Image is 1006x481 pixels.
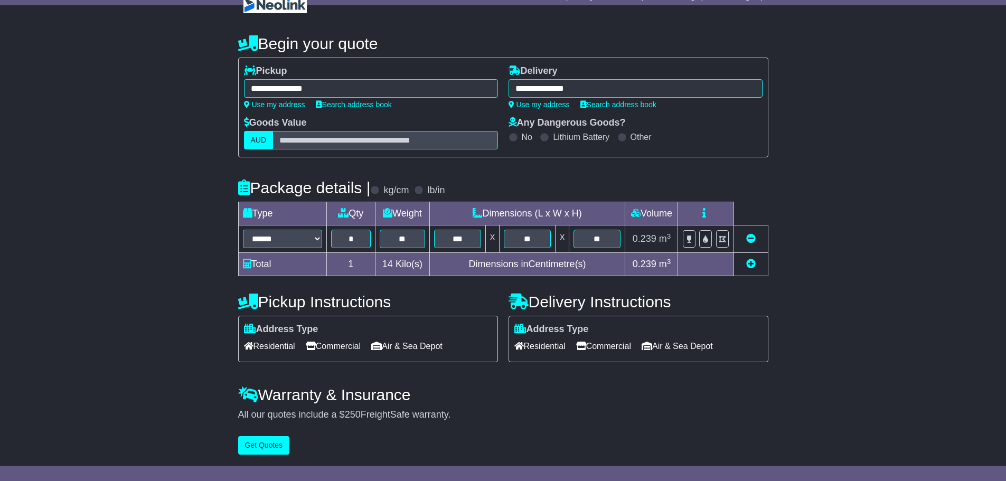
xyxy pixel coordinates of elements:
[522,132,532,142] label: No
[345,409,361,420] span: 250
[382,259,393,269] span: 14
[238,293,498,310] h4: Pickup Instructions
[746,233,756,244] a: Remove this item
[633,233,656,244] span: 0.239
[238,202,326,225] td: Type
[429,253,625,276] td: Dimensions in Centimetre(s)
[375,253,430,276] td: Kilo(s)
[244,100,305,109] a: Use my address
[316,100,392,109] a: Search address book
[556,225,569,253] td: x
[667,232,671,240] sup: 3
[326,202,375,225] td: Qty
[375,202,430,225] td: Weight
[238,179,371,196] h4: Package details |
[238,386,768,403] h4: Warranty & Insurance
[514,338,566,354] span: Residential
[244,117,307,129] label: Goods Value
[642,338,713,354] span: Air & Sea Depot
[659,259,671,269] span: m
[238,436,290,455] button: Get Quotes
[633,259,656,269] span: 0.239
[514,324,589,335] label: Address Type
[244,324,318,335] label: Address Type
[509,65,558,77] label: Delivery
[383,185,409,196] label: kg/cm
[244,338,295,354] span: Residential
[576,338,631,354] span: Commercial
[238,35,768,52] h4: Begin your quote
[429,202,625,225] td: Dimensions (L x W x H)
[580,100,656,109] a: Search address book
[509,293,768,310] h4: Delivery Instructions
[371,338,443,354] span: Air & Sea Depot
[746,259,756,269] a: Add new item
[238,253,326,276] td: Total
[509,100,570,109] a: Use my address
[306,338,361,354] span: Commercial
[659,233,671,244] span: m
[631,132,652,142] label: Other
[485,225,499,253] td: x
[553,132,609,142] label: Lithium Battery
[244,65,287,77] label: Pickup
[667,258,671,266] sup: 3
[326,253,375,276] td: 1
[244,131,274,149] label: AUD
[427,185,445,196] label: lb/in
[509,117,626,129] label: Any Dangerous Goods?
[625,202,678,225] td: Volume
[238,409,768,421] div: All our quotes include a $ FreightSafe warranty.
